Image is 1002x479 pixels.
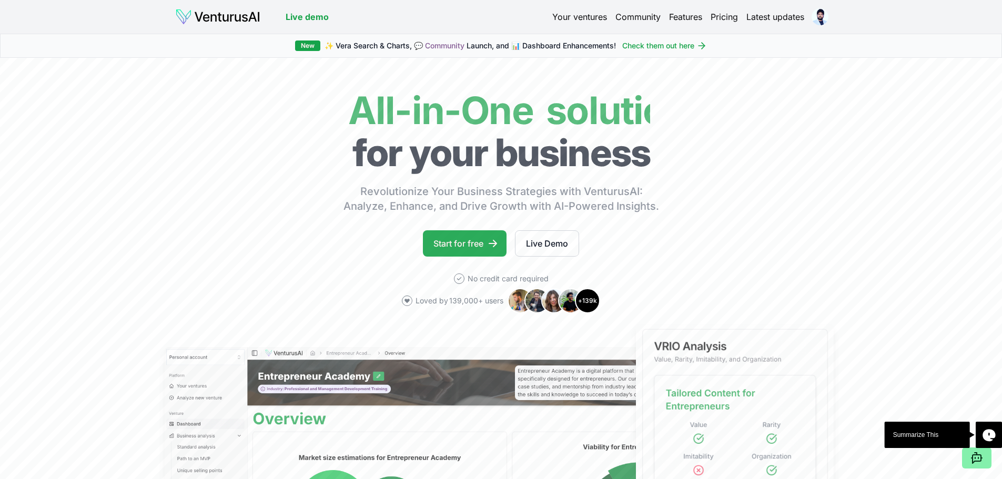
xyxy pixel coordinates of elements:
a: Pricing [711,11,738,23]
img: ACg8ocJcNKfMAP75L72Q3dURvKGTfWDqQxrHZSIXwF-m1puvuTWhqj_usA=s96-c [812,8,828,25]
span: ✨ Vera Search & Charts, 💬 Launch, and 📊 Dashboard Enhancements! [325,40,616,51]
img: Avatar 3 [541,288,566,313]
a: Your ventures [552,11,607,23]
a: Community [615,11,661,23]
a: Start for free [423,230,507,257]
a: Latest updates [746,11,804,23]
a: Live demo [286,11,329,23]
a: Live Demo [515,230,579,257]
img: Avatar 2 [524,288,550,313]
img: Avatar 1 [508,288,533,313]
a: Community [425,41,464,50]
a: Features [669,11,702,23]
img: logo [175,8,260,25]
a: Check them out here [622,40,707,51]
img: Avatar 4 [558,288,583,313]
div: New [295,40,320,51]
